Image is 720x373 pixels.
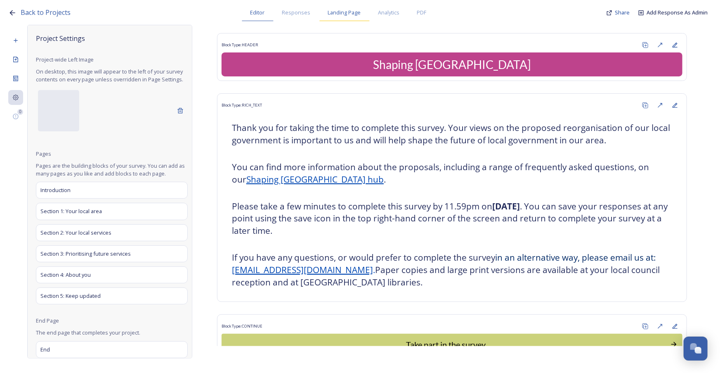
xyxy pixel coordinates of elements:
span: Section 2: Your local services [40,229,111,237]
h3: If you have any questions, or would prefer to complete the survey Paper copies and large print ve... [232,252,672,288]
span: Section 1: Your local area [40,207,102,215]
button: Continue [222,334,682,355]
div: Shaping [GEOGRAPHIC_DATA] [225,56,679,73]
span: in an alternative way, please email us at: [495,252,656,263]
span: The end page that completes your project. [36,329,188,337]
span: Pages [36,150,51,158]
a: Shaping [GEOGRAPHIC_DATA] hub [246,173,384,185]
div: 0 [17,109,23,115]
span: Section 3: Prioritising future services [40,250,131,258]
span: Add Response As Admin [647,9,708,16]
span: Responses [282,9,311,17]
a: Back to Projects [21,7,71,18]
span: PDF [417,9,427,17]
h3: Thank you for taking the time to complete this survey. Your views on the proposed reorganisation ... [232,122,672,146]
span: End [40,346,50,354]
span: Block Type: CONTINUE [222,323,262,329]
span: Introduction [40,186,71,194]
span: Block Type: HEADER [222,42,258,48]
span: Share [615,9,630,16]
a: Add Response As Admin [647,9,708,17]
span: End Page [36,317,59,325]
span: Section 5: Keep updated [40,292,101,300]
span: Block Type: RICH_TEXT [222,102,262,108]
span: Editor [250,9,265,17]
span: Back to Projects [21,8,71,17]
button: Open Chat [684,337,708,361]
strong: [DATE] [492,200,520,212]
span: Section 4: About you [40,271,91,279]
h3: Please take a few minutes to complete this survey by 11.59pm on . You can save your responses at ... [232,200,672,237]
h3: You can find more information about the proposals, including a range of frequently asked question... [232,161,672,185]
span: Pages are the building blocks of your survey. You can add as many pages as you like and add block... [36,162,188,178]
span: Project-wide Left Image [36,56,94,64]
span: On desktop, this image will appear to the left of your survey contents on every page unless overr... [36,68,188,83]
a: [EMAIL_ADDRESS][DOMAIN_NAME] [232,264,373,276]
span: . [373,264,375,276]
span: Analytics [378,9,400,17]
span: Landing Page [328,9,361,17]
span: Project Settings [36,33,188,43]
div: Take part in the survey [226,338,666,351]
